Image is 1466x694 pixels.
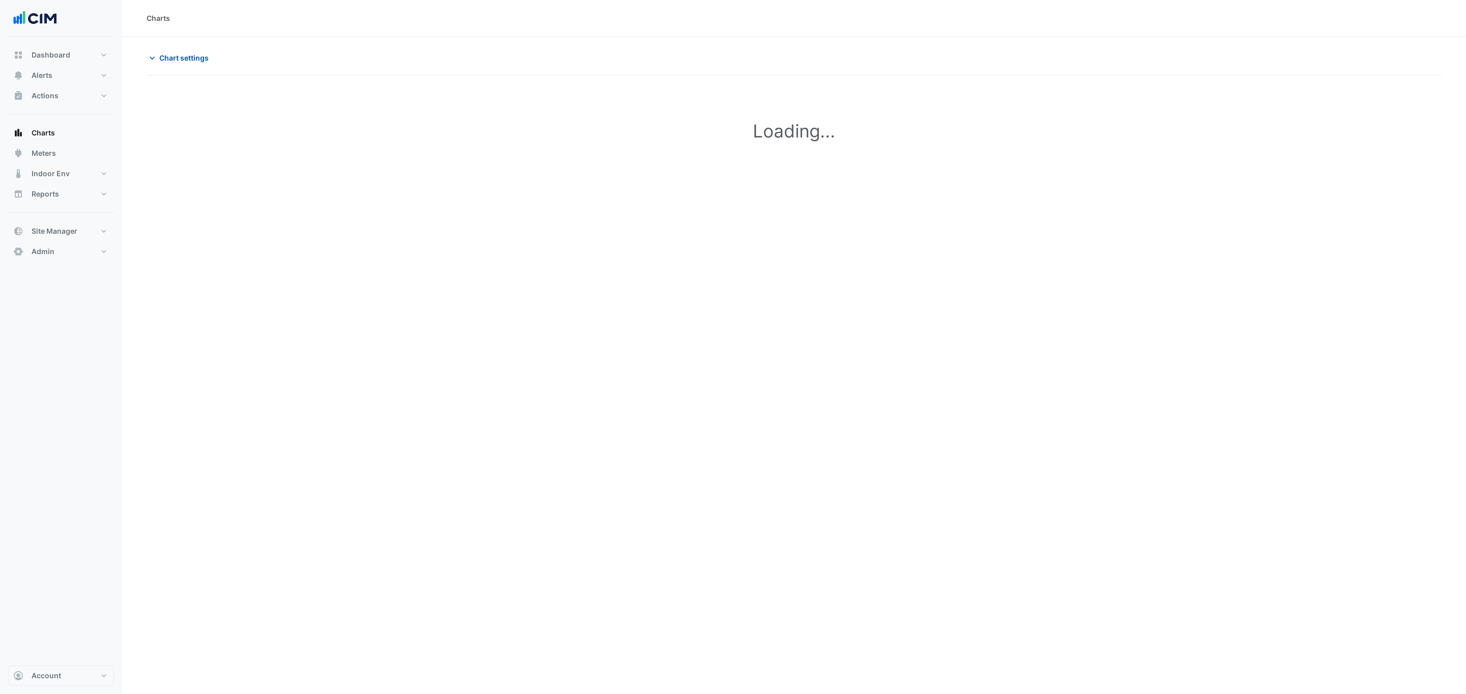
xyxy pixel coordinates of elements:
[8,45,114,65] button: Dashboard
[8,123,114,143] button: Charts
[13,246,23,257] app-icon: Admin
[8,86,114,106] button: Actions
[13,226,23,236] app-icon: Site Manager
[8,241,114,262] button: Admin
[13,169,23,179] app-icon: Indoor Env
[32,128,55,138] span: Charts
[13,50,23,60] app-icon: Dashboard
[169,120,1419,142] h1: Loading...
[147,49,215,67] button: Chart settings
[8,163,114,184] button: Indoor Env
[8,143,114,163] button: Meters
[32,148,56,158] span: Meters
[13,91,23,101] app-icon: Actions
[12,8,58,29] img: Company Logo
[32,226,77,236] span: Site Manager
[32,671,61,681] span: Account
[8,665,114,686] button: Account
[8,65,114,86] button: Alerts
[13,148,23,158] app-icon: Meters
[147,13,170,23] div: Charts
[13,128,23,138] app-icon: Charts
[32,169,70,179] span: Indoor Env
[159,52,209,63] span: Chart settings
[32,91,59,101] span: Actions
[13,70,23,80] app-icon: Alerts
[8,184,114,204] button: Reports
[32,246,54,257] span: Admin
[32,50,70,60] span: Dashboard
[8,221,114,241] button: Site Manager
[32,189,59,199] span: Reports
[32,70,52,80] span: Alerts
[13,189,23,199] app-icon: Reports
